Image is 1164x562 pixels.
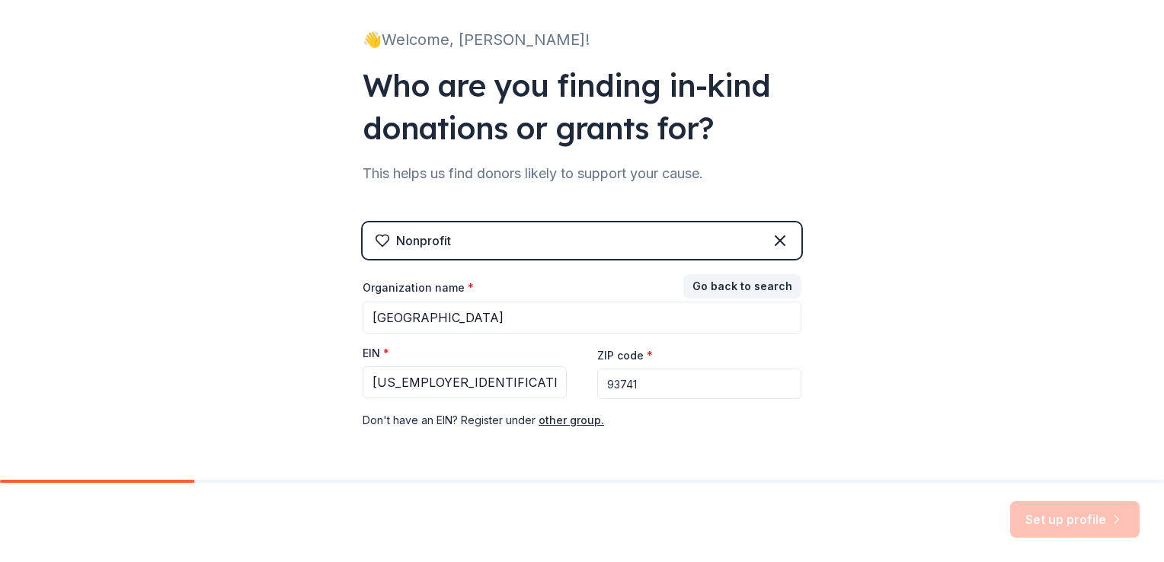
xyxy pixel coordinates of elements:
[363,161,801,186] div: This helps us find donors likely to support your cause.
[363,64,801,149] div: Who are you finding in-kind donations or grants for?
[363,411,801,429] div: Don ' t have an EIN? Register under
[363,280,474,295] label: Organization name
[539,411,604,429] button: other group.
[363,366,567,398] input: 12-3456789
[597,348,653,363] label: ZIP code
[683,274,801,299] button: Go back to search
[363,302,801,334] input: American Red Cross
[363,27,801,52] div: 👋 Welcome, [PERSON_NAME]!
[597,369,801,399] input: 12345 (U.S. only)
[396,232,451,250] div: Nonprofit
[363,346,389,361] label: EIN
